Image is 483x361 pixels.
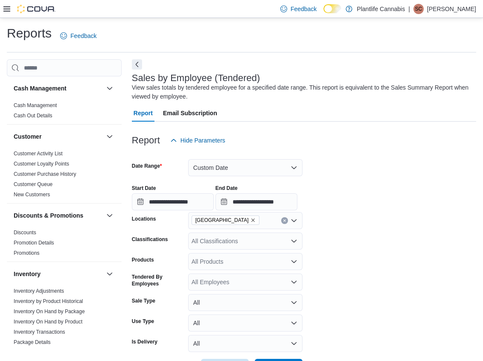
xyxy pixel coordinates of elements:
[281,217,288,224] button: Clear input
[14,308,85,315] span: Inventory On Hand by Package
[163,105,217,122] span: Email Subscription
[250,218,256,223] button: Remove Spruce Grove from selection in this group
[132,256,154,263] label: Products
[14,270,103,278] button: Inventory
[188,335,303,352] button: All
[195,216,249,224] span: [GEOGRAPHIC_DATA]
[14,171,76,177] a: Customer Purchase History
[415,4,422,14] span: SC
[14,211,83,220] h3: Discounts & Promotions
[105,83,115,93] button: Cash Management
[7,148,122,203] div: Customer
[188,294,303,311] button: All
[14,288,64,294] a: Inventory Adjustments
[70,32,96,40] span: Feedback
[14,160,69,167] span: Customer Loyalty Points
[215,185,238,192] label: End Date
[427,4,476,14] p: [PERSON_NAME]
[14,132,103,141] button: Customer
[408,4,410,14] p: |
[105,269,115,279] button: Inventory
[105,131,115,142] button: Customer
[14,239,54,246] span: Promotion Details
[132,135,160,146] h3: Report
[14,102,57,108] a: Cash Management
[291,258,297,265] button: Open list of options
[215,193,297,210] input: Press the down key to open a popover containing a calendar.
[14,112,52,119] span: Cash Out Details
[14,84,67,93] h3: Cash Management
[14,229,36,236] span: Discounts
[14,150,63,157] span: Customer Activity List
[14,298,83,305] span: Inventory by Product Historical
[291,238,297,245] button: Open list of options
[14,230,36,236] a: Discounts
[167,132,229,149] button: Hide Parameters
[14,151,63,157] a: Customer Activity List
[57,27,100,44] a: Feedback
[132,274,185,287] label: Tendered By Employees
[323,4,341,13] input: Dark Mode
[132,297,155,304] label: Sale Type
[14,192,50,198] a: New Customers
[14,270,41,278] h3: Inventory
[7,100,122,124] div: Cash Management
[14,298,83,304] a: Inventory by Product Historical
[357,4,405,14] p: Plantlife Cannabis
[14,181,52,188] span: Customer Queue
[291,5,317,13] span: Feedback
[7,227,122,262] div: Discounts & Promotions
[14,250,40,256] a: Promotions
[323,13,324,14] span: Dark Mode
[14,191,50,198] span: New Customers
[7,25,52,42] h1: Reports
[180,136,225,145] span: Hide Parameters
[132,318,154,325] label: Use Type
[134,105,153,122] span: Report
[14,181,52,187] a: Customer Queue
[14,132,41,141] h3: Customer
[14,113,52,119] a: Cash Out Details
[105,210,115,221] button: Discounts & Promotions
[132,185,156,192] label: Start Date
[14,84,103,93] button: Cash Management
[14,319,82,325] a: Inventory On Hand by Product
[192,215,259,225] span: Spruce Grove
[188,314,303,332] button: All
[14,329,65,335] a: Inventory Transactions
[291,217,297,224] button: Open list of options
[132,83,472,101] div: View sales totals by tendered employee for a specified date range. This report is equivalent to t...
[413,4,424,14] div: Sebastian Cardinal
[132,193,214,210] input: Press the down key to open a popover containing a calendar.
[132,59,142,70] button: Next
[132,236,168,243] label: Classifications
[14,318,82,325] span: Inventory On Hand by Product
[14,240,54,246] a: Promotion Details
[291,279,297,285] button: Open list of options
[14,339,51,346] span: Package Details
[14,329,65,335] span: Inventory Transactions
[132,163,162,169] label: Date Range
[132,215,156,222] label: Locations
[14,339,51,345] a: Package Details
[188,159,303,176] button: Custom Date
[14,309,85,314] a: Inventory On Hand by Package
[14,161,69,167] a: Customer Loyalty Points
[14,211,103,220] button: Discounts & Promotions
[132,338,157,345] label: Is Delivery
[132,73,260,83] h3: Sales by Employee (Tendered)
[277,0,320,17] a: Feedback
[14,102,57,109] span: Cash Management
[17,5,55,13] img: Cova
